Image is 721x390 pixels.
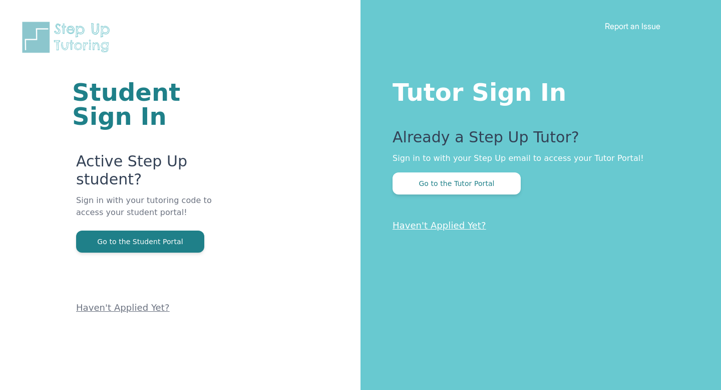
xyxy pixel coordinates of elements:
p: Already a Step Up Tutor? [393,128,681,152]
button: Go to the Student Portal [76,231,204,253]
img: Step Up Tutoring horizontal logo [20,20,116,55]
a: Report an Issue [605,21,660,31]
button: Go to the Tutor Portal [393,172,521,194]
p: Active Step Up student? [76,152,240,194]
a: Go to the Student Portal [76,237,204,246]
a: Haven't Applied Yet? [76,302,170,313]
h1: Tutor Sign In [393,76,681,104]
a: Haven't Applied Yet? [393,220,486,231]
h1: Student Sign In [72,80,240,128]
p: Sign in to with your Step Up email to access your Tutor Portal! [393,152,681,164]
p: Sign in with your tutoring code to access your student portal! [76,194,240,231]
a: Go to the Tutor Portal [393,178,521,188]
